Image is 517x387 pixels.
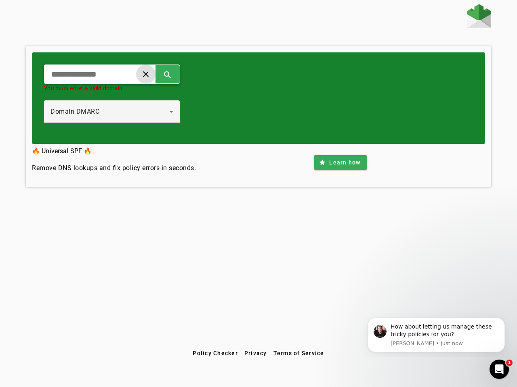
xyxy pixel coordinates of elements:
[314,155,367,170] button: Learn how
[467,4,491,28] img: Fraudmarc Logo
[329,158,360,166] span: Learn how
[355,310,517,357] iframe: Intercom notifications message
[189,346,241,360] button: Policy Checker
[32,163,196,173] h4: Remove DNS lookups and fix policy errors in seconds.
[44,84,180,92] mat-error: You must enter a valid domain.
[270,346,328,360] button: Terms of Service
[467,4,491,30] a: Home
[506,360,513,366] span: 1
[241,346,270,360] button: Privacy
[32,146,196,157] h3: 🔥 Universal SPF 🔥
[50,108,99,115] span: Domain DMARC
[244,350,267,356] span: Privacy
[193,350,238,356] span: Policy Checker
[273,350,324,356] span: Terms of Service
[490,360,509,379] iframe: Intercom live chat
